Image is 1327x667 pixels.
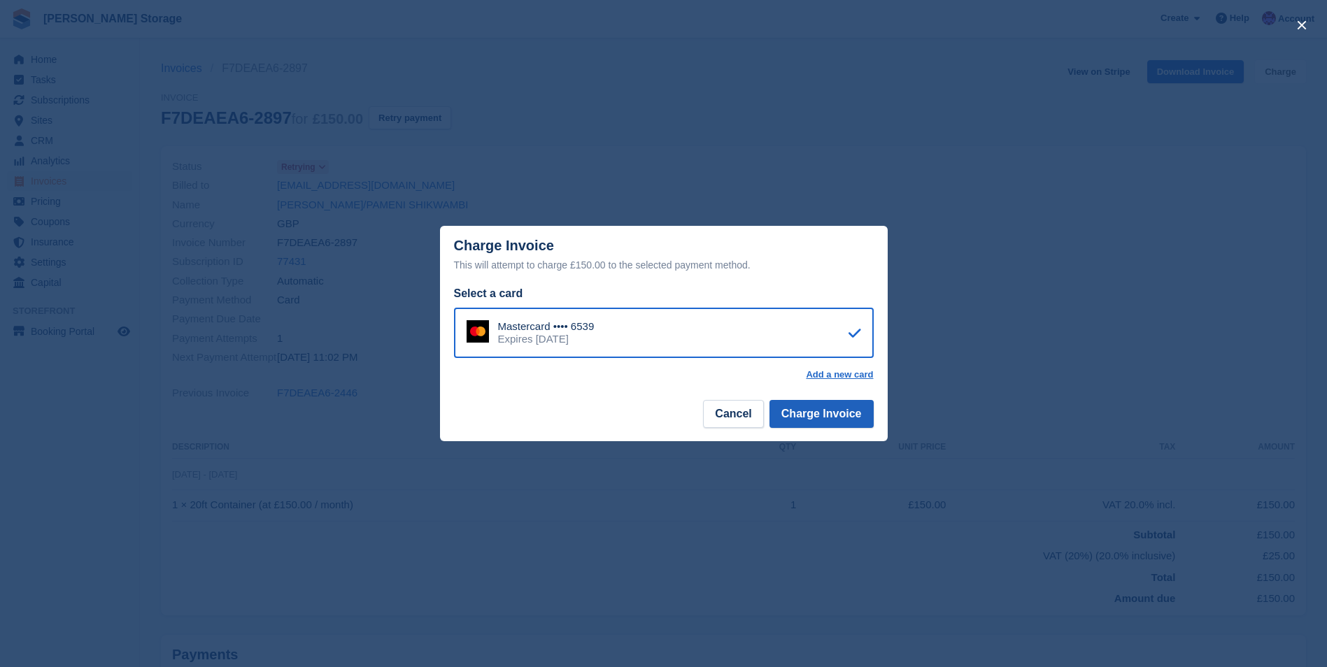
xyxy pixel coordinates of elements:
div: Select a card [454,285,874,302]
div: Charge Invoice [454,238,874,273]
button: Charge Invoice [769,400,874,428]
div: This will attempt to charge £150.00 to the selected payment method. [454,257,874,273]
button: close [1291,14,1313,36]
div: Mastercard •••• 6539 [498,320,595,333]
div: Expires [DATE] [498,333,595,345]
img: Mastercard Logo [467,320,489,343]
a: Add a new card [806,369,873,380]
button: Cancel [703,400,763,428]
